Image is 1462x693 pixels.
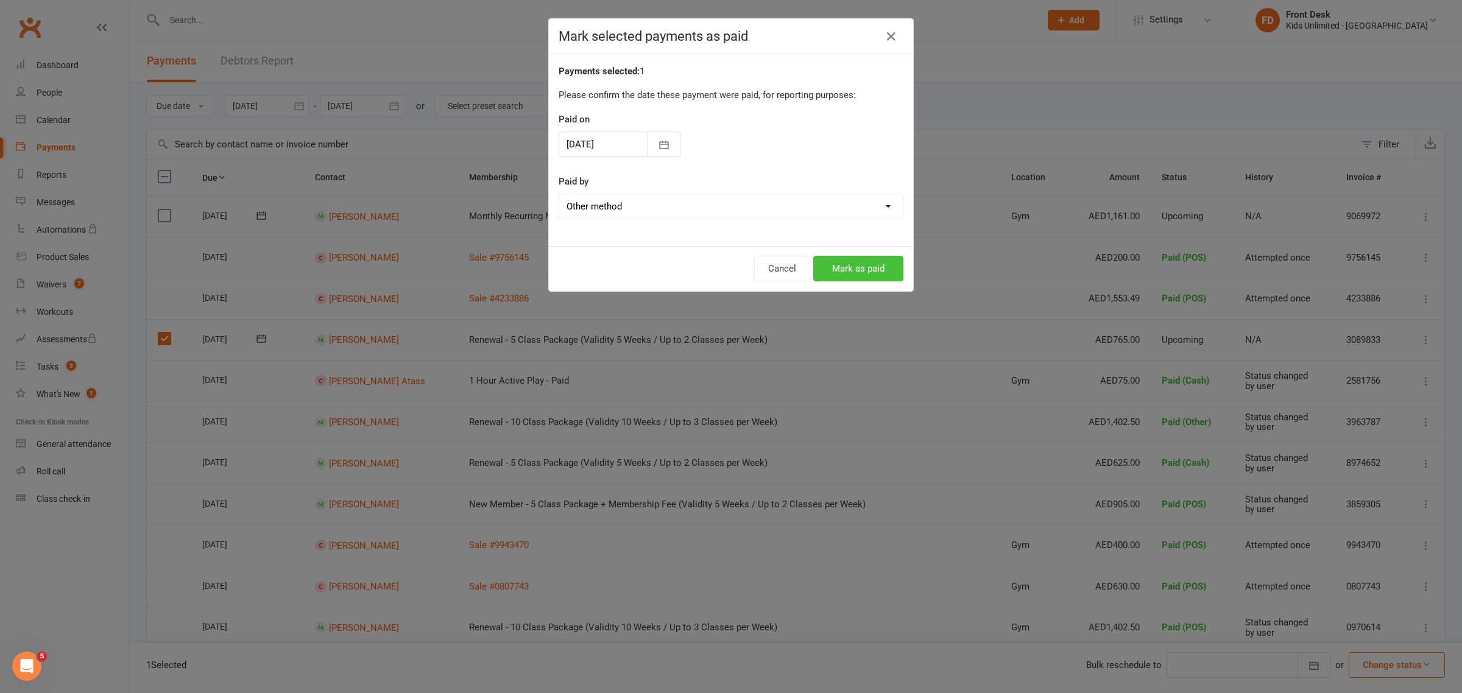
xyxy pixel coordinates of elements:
[559,174,588,189] label: Paid by
[12,652,41,681] iframe: Intercom live chat
[881,27,901,46] button: Close
[559,112,590,127] label: Paid on
[559,88,903,102] p: Please confirm the date these payment were paid, for reporting purposes:
[754,256,810,281] button: Cancel
[813,256,903,281] button: Mark as paid
[559,66,640,77] strong: Payments selected:
[559,64,903,79] div: 1
[559,29,903,44] h4: Mark selected payments as paid
[37,652,47,661] span: 5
